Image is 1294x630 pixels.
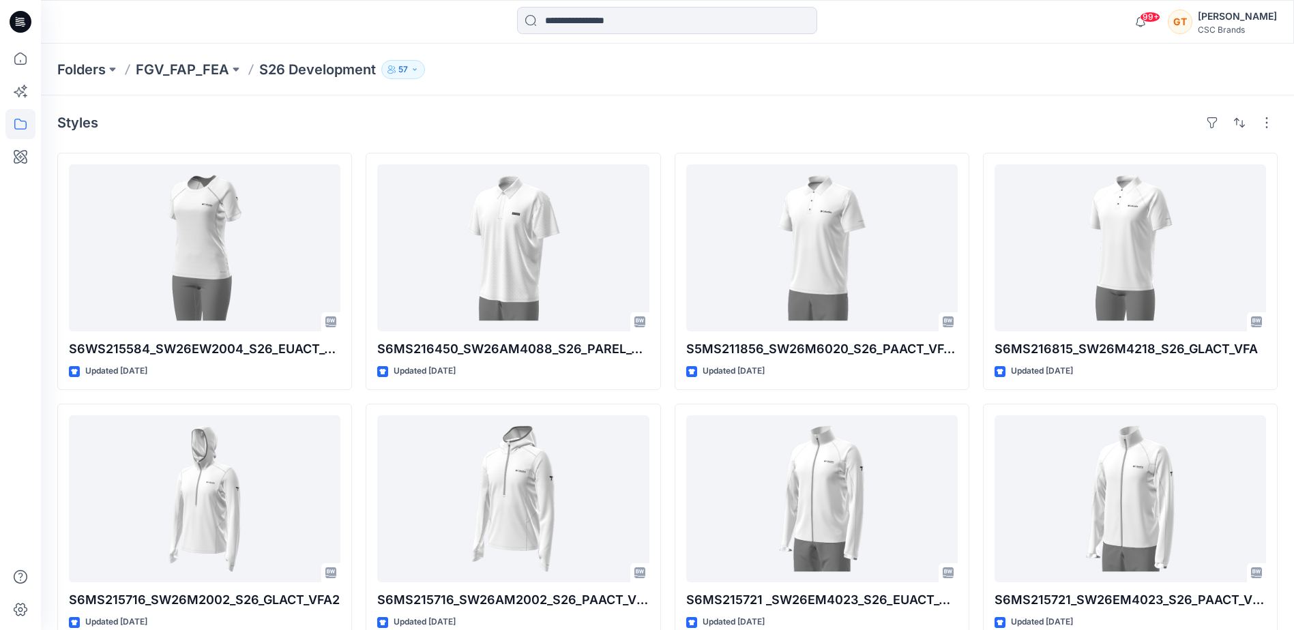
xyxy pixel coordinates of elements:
a: S6MS216450_SW26AM4088_S26_PAREL_VFA2 [377,164,649,331]
p: S6MS215716_SW26M2002_S26_GLACT_VFA2 [69,590,340,610]
p: S6WS215584_SW26EW2004_S26_EUACT_VFA2 [69,340,340,359]
p: S6MS215721 _SW26EM4023_S26_EUACT_VFA2 [686,590,958,610]
p: Updated [DATE] [703,364,765,378]
p: Updated [DATE] [85,615,147,629]
p: Updated [DATE] [1011,615,1073,629]
a: S6MS215716_SW26AM2002_S26_PAACT_VFA2 [377,415,649,582]
a: S6WS215584_SW26EW2004_S26_EUACT_VFA2 [69,164,340,331]
a: FGV_FAP_FEA [136,60,229,79]
p: Updated [DATE] [1011,364,1073,378]
p: S6MS215716_SW26AM2002_S26_PAACT_VFA2 [377,590,649,610]
p: Updated [DATE] [394,615,456,629]
a: Folders [57,60,106,79]
button: 57 [381,60,425,79]
div: CSC Brands [1198,25,1277,35]
p: Updated [DATE] [703,615,765,629]
span: 99+ [1140,12,1160,22]
a: S6MS216815_SW26M4218_S26_GLACT_VFA [995,164,1266,331]
p: Updated [DATE] [394,364,456,378]
a: S6MS215721 _SW26EM4023_S26_EUACT_VFA2 [686,415,958,582]
div: GT [1168,10,1192,34]
a: S6MS215716_SW26M2002_S26_GLACT_VFA2 [69,415,340,582]
div: [PERSON_NAME] [1198,8,1277,25]
a: S5MS211856_SW26M6020_S26_PAACT_VFA2 [686,164,958,331]
p: S26 Development [259,60,376,79]
p: 57 [398,62,408,77]
h4: Styles [57,115,98,131]
p: Updated [DATE] [85,364,147,378]
p: S6MS216450_SW26AM4088_S26_PAREL_VFA2 [377,340,649,359]
p: S6MS215721_SW26EM4023_S26_PAACT_VFA2 [995,590,1266,610]
p: S5MS211856_SW26M6020_S26_PAACT_VFA2 [686,340,958,359]
a: S6MS215721_SW26EM4023_S26_PAACT_VFA2 [995,415,1266,582]
p: S6MS216815_SW26M4218_S26_GLACT_VFA [995,340,1266,359]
